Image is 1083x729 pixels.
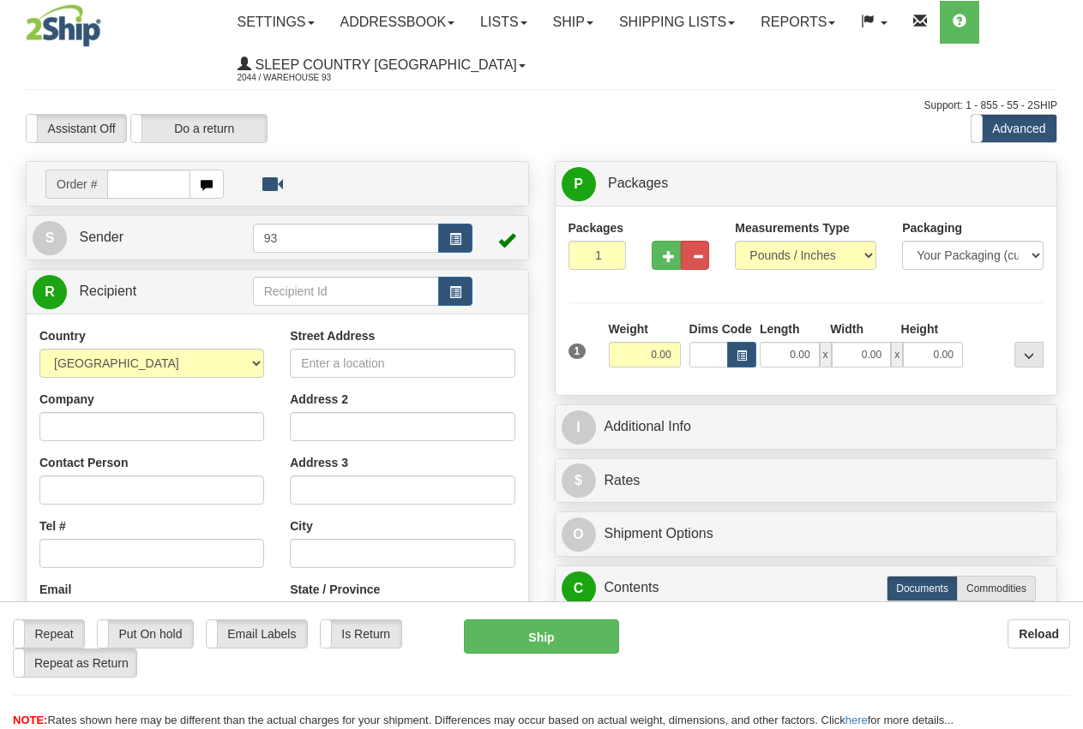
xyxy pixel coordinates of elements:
[972,115,1056,142] label: Advanced
[225,1,328,44] a: Settings
[562,463,1051,499] a: $Rates
[562,166,1051,201] a: P Packages
[98,620,193,648] label: Put On hold
[26,4,101,47] img: logo2044.jpg
[562,410,596,445] span: I
[290,349,514,378] input: Enter a location
[820,342,832,367] span: x
[467,1,539,44] a: Lists
[891,342,903,367] span: x
[562,167,596,201] span: P
[33,220,253,255] a: S Sender
[321,620,401,648] label: Is Return
[562,409,1051,445] a: IAdditional Info
[569,344,587,359] span: 1
[887,576,958,601] label: Documents
[562,463,596,498] span: $
[290,327,375,344] label: Street Address
[251,57,517,72] span: Sleep Country [GEOGRAPHIC_DATA]
[562,571,596,606] span: C
[689,320,751,338] label: Dims Code
[1019,627,1059,641] b: Reload
[39,581,71,598] label: Email
[39,454,128,471] label: Contact Person
[735,219,850,236] label: Measurements Type
[562,571,1051,606] a: CContents
[14,649,136,677] label: Repeat as Return
[957,576,1036,601] label: Commodities
[26,99,1057,113] div: Support: 1 - 855 - 55 - 2SHIP
[45,170,107,199] span: Order #
[562,517,1051,552] a: OShipment Options
[464,619,619,654] button: Ship
[901,320,939,338] label: Height
[290,454,348,471] label: Address 3
[39,391,94,408] label: Company
[902,219,962,236] label: Packaging
[13,714,47,726] span: NOTE:
[33,221,67,255] span: S
[569,219,624,236] label: Packages
[540,1,606,44] a: Ship
[39,327,86,344] label: Country
[830,320,863,338] label: Width
[562,517,596,552] span: O
[33,274,228,309] a: R Recipient
[608,176,668,190] span: Packages
[328,1,468,44] a: Addressbook
[845,714,868,726] a: here
[748,1,848,44] a: Reports
[1008,619,1070,648] button: Reload
[253,277,440,306] input: Recipient Id
[290,391,348,408] label: Address 2
[253,224,440,253] input: Sender Id
[1014,342,1044,367] div: ...
[290,517,312,535] label: City
[760,320,800,338] label: Length
[225,44,538,87] a: Sleep Country [GEOGRAPHIC_DATA] 2044 / Warehouse 93
[79,284,136,298] span: Recipient
[609,320,648,338] label: Weight
[131,115,267,142] label: Do a return
[238,69,366,87] span: 2044 / Warehouse 93
[79,230,123,244] span: Sender
[290,581,380,598] label: State / Province
[14,620,84,648] label: Repeat
[39,517,66,535] label: Tel #
[207,620,307,648] label: Email Labels
[606,1,748,44] a: Shipping lists
[33,275,67,309] span: R
[27,115,126,142] label: Assistant Off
